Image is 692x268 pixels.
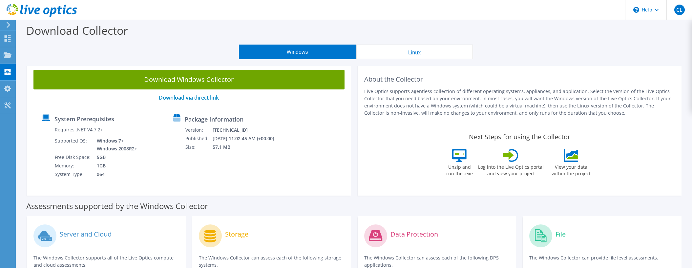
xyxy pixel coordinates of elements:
[674,5,685,15] span: CL
[364,75,675,83] h2: About the Collector
[529,254,675,268] p: The Windows Collector can provide file level assessments.
[92,162,138,170] td: 1GB
[54,116,114,122] label: System Prerequisites
[54,153,92,162] td: Free Disk Space:
[26,203,208,209] label: Assessments supported by the Windows Collector
[225,231,248,238] label: Storage
[60,231,112,238] label: Server and Cloud
[547,162,595,177] label: View your data within the project
[54,170,92,179] td: System Type:
[444,162,474,177] label: Unzip and run the .exe
[633,7,639,13] svg: \n
[239,45,356,59] button: Windows
[212,134,283,143] td: [DATE] 11:02:45 AM (+00:00)
[364,88,675,117] p: Live Optics supports agentless collection of different operating systems, appliances, and applica...
[556,231,566,238] label: File
[390,231,438,238] label: Data Protection
[185,116,243,123] label: Package Information
[92,170,138,179] td: x64
[212,126,283,134] td: [TECHNICAL_ID]
[26,23,128,38] label: Download Collector
[33,70,345,89] a: Download Windows Collector
[356,45,473,59] button: Linux
[212,143,283,151] td: 57.1 MB
[159,94,219,101] a: Download via direct link
[54,162,92,170] td: Memory:
[469,133,570,141] label: Next Steps for using the Collector
[92,153,138,162] td: 5GB
[55,126,103,133] label: Requires .NET V4.7.2+
[92,137,138,153] td: Windows 7+ Windows 2008R2+
[54,137,92,153] td: Supported OS:
[185,143,212,151] td: Size:
[185,126,212,134] td: Version:
[478,162,544,177] label: Log into the Live Optics portal and view your project
[185,134,212,143] td: Published:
